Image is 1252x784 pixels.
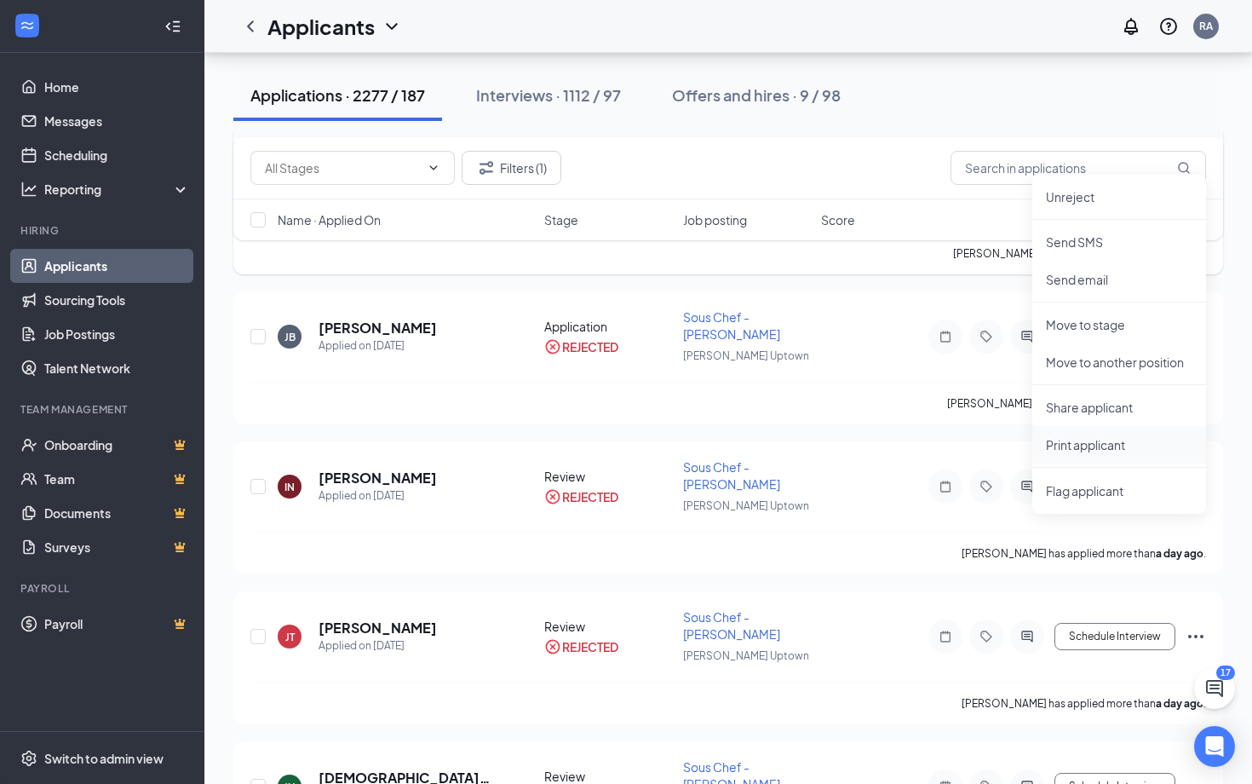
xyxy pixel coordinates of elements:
[562,488,618,505] div: REJECTED
[544,318,673,335] div: Application
[935,330,956,343] svg: Note
[1177,161,1191,175] svg: MagnifyingGlass
[19,17,36,34] svg: WorkstreamLogo
[544,638,561,655] svg: CrossCircle
[44,750,164,767] div: Switch to admin view
[544,338,561,355] svg: CrossCircle
[20,750,37,767] svg: Settings
[683,211,747,228] span: Job posting
[683,649,809,662] span: [PERSON_NAME] Uptown
[44,249,190,283] a: Applicants
[319,337,437,355] div: Applied on [DATE]
[382,16,402,37] svg: ChevronDown
[319,637,437,654] div: Applied on [DATE]
[44,181,191,198] div: Reporting
[544,211,578,228] span: Stage
[20,402,187,417] div: Team Management
[1017,630,1037,643] svg: ActiveChat
[544,488,561,505] svg: CrossCircle
[1186,626,1206,647] svg: Ellipses
[947,396,1206,411] p: [PERSON_NAME] has applied more than .
[1017,330,1037,343] svg: ActiveChat
[1194,726,1235,767] div: Open Intercom Messenger
[44,283,190,317] a: Sourcing Tools
[976,630,996,643] svg: Tag
[476,84,621,106] div: Interviews · 1112 / 97
[44,351,190,385] a: Talent Network
[683,459,780,492] span: Sous Chef - [PERSON_NAME]
[20,181,37,198] svg: Analysis
[284,330,296,344] div: JB
[476,158,497,178] svg: Filter
[44,317,190,351] a: Job Postings
[250,84,425,106] div: Applications · 2277 / 187
[44,462,190,496] a: TeamCrown
[44,70,190,104] a: Home
[935,480,956,493] svg: Note
[20,581,187,596] div: Payroll
[821,211,855,228] span: Score
[44,496,190,530] a: DocumentsCrown
[44,104,190,138] a: Messages
[284,480,295,494] div: IN
[319,487,437,504] div: Applied on [DATE]
[544,618,673,635] div: Review
[1199,19,1213,33] div: RA
[319,619,437,637] h5: [PERSON_NAME]
[319,319,437,337] h5: [PERSON_NAME]
[562,638,618,655] div: REJECTED
[683,309,780,342] span: Sous Chef - [PERSON_NAME]
[1216,666,1235,680] div: 17
[1156,547,1203,560] b: a day ago
[1204,678,1225,699] svg: ChatActive
[1158,16,1179,37] svg: QuestionInfo
[427,161,440,175] svg: ChevronDown
[672,84,841,106] div: Offers and hires · 9 / 98
[1054,623,1175,650] button: Schedule Interview
[1194,668,1235,709] button: ChatActive
[285,630,295,644] div: JT
[976,480,996,493] svg: Tag
[44,138,190,172] a: Scheduling
[267,12,375,41] h1: Applicants
[544,468,673,485] div: Review
[265,159,420,177] input: All Stages
[976,330,996,343] svg: Tag
[683,349,809,362] span: [PERSON_NAME] Uptown
[1046,188,1192,205] p: Unreject
[278,211,381,228] span: Name · Applied On
[562,338,618,355] div: REJECTED
[164,18,181,35] svg: Collapse
[20,223,187,238] div: Hiring
[44,428,190,462] a: OnboardingCrown
[44,607,190,641] a: PayrollCrown
[962,696,1206,711] p: [PERSON_NAME] has applied more than .
[935,630,956,643] svg: Note
[319,469,437,487] h5: [PERSON_NAME]
[1017,480,1037,493] svg: ActiveChat
[1156,697,1203,710] b: a day ago
[950,151,1206,185] input: Search in applications
[44,530,190,564] a: SurveysCrown
[462,151,561,185] button: Filter Filters (1)
[240,16,261,37] svg: ChevronLeft
[962,546,1206,561] p: [PERSON_NAME] has applied more than .
[683,499,809,512] span: [PERSON_NAME] Uptown
[683,609,780,642] span: Sous Chef - [PERSON_NAME]
[1121,16,1141,37] svg: Notifications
